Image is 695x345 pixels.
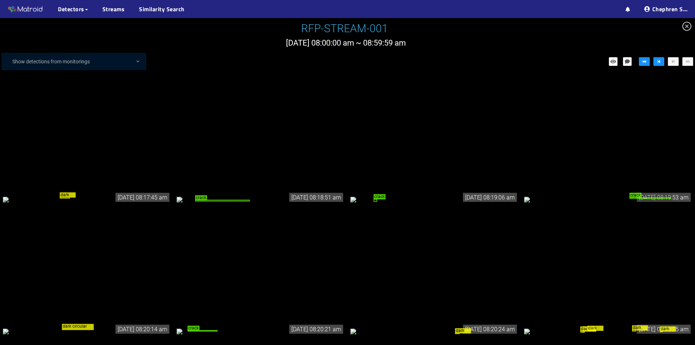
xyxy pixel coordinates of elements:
div: [DATE] 08:18:51 am [289,193,343,202]
div: [DATE] 08:20:21 am [289,325,343,334]
span: Detectors [58,5,84,13]
div: [DATE] 08:20:24 am [463,325,517,334]
span: step-backward [656,59,661,65]
img: Matroid logo [7,4,43,15]
div: [DATE] 08:19:06 am [463,193,517,202]
div: [DATE] 08:20:25 am [637,325,691,334]
button: fast-forward [682,57,693,66]
button: step-forward [668,57,679,66]
span: dark circular defect on wood panel [587,326,603,331]
button: step-backward [653,57,664,66]
span: crack [195,195,207,201]
span: dark circular defect on wood panel [632,325,648,331]
div: Show detections from monitorings [9,54,146,69]
div: [DATE] 08:19:53 am [637,193,691,202]
span: crack [629,193,641,198]
button: fast-backward [639,57,650,66]
span: fast-backward [642,59,647,65]
span: crack [188,326,199,331]
span: dark circular defect on wood panel [62,324,94,329]
span: crack [374,194,386,199]
div: [DATE] 08:17:45 am [115,193,169,202]
a: Similarity Search [139,5,185,13]
span: dark circular defect on wood panel [580,327,596,332]
a: Streams [102,5,125,13]
span: dark circular defect on wood panel [660,327,676,332]
span: Chephren S. [652,5,687,13]
span: dark circular defect on wood panel [455,328,471,333]
div: [DATE] 08:20:14 am [115,325,169,334]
